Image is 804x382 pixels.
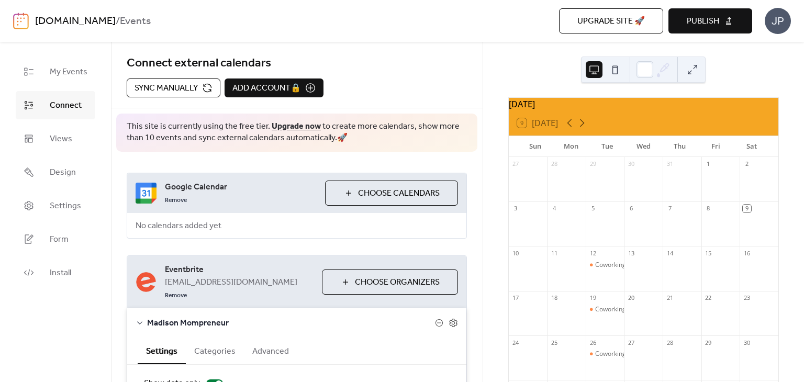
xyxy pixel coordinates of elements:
div: [DATE] [509,98,778,110]
div: 5 [589,205,597,212]
div: 24 [512,339,520,346]
div: 2 [743,160,751,168]
span: Choose Calendars [358,187,440,200]
button: Advanced [244,338,297,363]
div: 19 [589,294,597,302]
b: Events [120,12,151,31]
span: No calendars added yet [127,214,230,239]
div: 1 [705,160,712,168]
a: [DOMAIN_NAME] [35,12,116,31]
button: Upgrade site 🚀 [559,8,663,33]
button: Choose Organizers [322,269,458,295]
div: 30 [627,160,635,168]
div: Wed [626,136,662,157]
span: Publish [687,15,719,28]
span: Remove [165,196,187,205]
div: 18 [550,294,558,302]
span: Sync manually [135,82,198,95]
div: 21 [666,294,674,302]
div: 29 [589,160,597,168]
button: Choose Calendars [325,181,458,206]
div: 4 [550,205,558,212]
span: Settings [50,200,81,212]
span: [EMAIL_ADDRESS][DOMAIN_NAME] [165,276,297,289]
div: Coworking with Madison Mompreneur [586,350,624,358]
div: Tue [589,136,626,157]
img: google [136,183,157,204]
a: Upgrade now [272,118,321,134]
span: Madison Mompreneur [147,317,435,330]
div: 27 [627,339,635,346]
span: Form [50,233,69,246]
span: Eventbrite [165,264,314,276]
span: Google Calendar [165,181,317,194]
div: Coworking with [PERSON_NAME] [595,261,690,269]
span: Upgrade site 🚀 [577,15,645,28]
div: Thu [662,136,698,157]
span: Connect [50,99,82,112]
div: 15 [705,249,712,257]
div: 22 [705,294,712,302]
div: 12 [589,249,597,257]
a: Views [16,125,95,153]
span: Choose Organizers [355,276,440,289]
div: 10 [512,249,520,257]
button: Settings [138,338,186,364]
div: 17 [512,294,520,302]
div: Fri [698,136,734,157]
span: Remove [165,291,187,300]
span: Install [50,267,71,279]
span: Design [50,166,76,179]
div: 31 [666,160,674,168]
div: 3 [512,205,520,212]
div: 23 [743,294,751,302]
a: Install [16,259,95,287]
span: Connect external calendars [127,52,271,75]
div: 16 [743,249,751,257]
div: 27 [512,160,520,168]
span: Views [50,133,72,145]
div: JP [765,8,791,34]
div: 13 [627,249,635,257]
a: My Events [16,58,95,86]
a: Connect [16,91,95,119]
div: Coworking with Madison Mompreneur [586,261,624,269]
div: 29 [705,339,712,346]
button: Sync manually [127,78,220,97]
b: / [116,12,120,31]
div: 6 [627,205,635,212]
div: Coworking with [PERSON_NAME] [595,350,690,358]
span: My Events [50,66,87,78]
a: Design [16,158,95,186]
button: Publish [668,8,752,33]
img: logo [13,13,29,29]
a: Form [16,225,95,253]
div: 8 [705,205,712,212]
div: Sat [734,136,770,157]
div: 7 [666,205,674,212]
div: 28 [550,160,558,168]
div: Sun [517,136,553,157]
button: Categories [186,338,244,363]
div: 20 [627,294,635,302]
div: 14 [666,249,674,257]
img: eventbrite [136,272,157,293]
div: 30 [743,339,751,346]
div: Coworking with Madison Mompreneur [586,305,624,314]
div: 11 [550,249,558,257]
div: Coworking with [PERSON_NAME] [595,305,690,314]
div: Mon [553,136,589,157]
div: 26 [589,339,597,346]
div: 28 [666,339,674,346]
a: Settings [16,192,95,220]
div: 9 [743,205,751,212]
div: 25 [550,339,558,346]
span: This site is currently using the free tier. to create more calendars, show more than 10 events an... [127,121,467,144]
